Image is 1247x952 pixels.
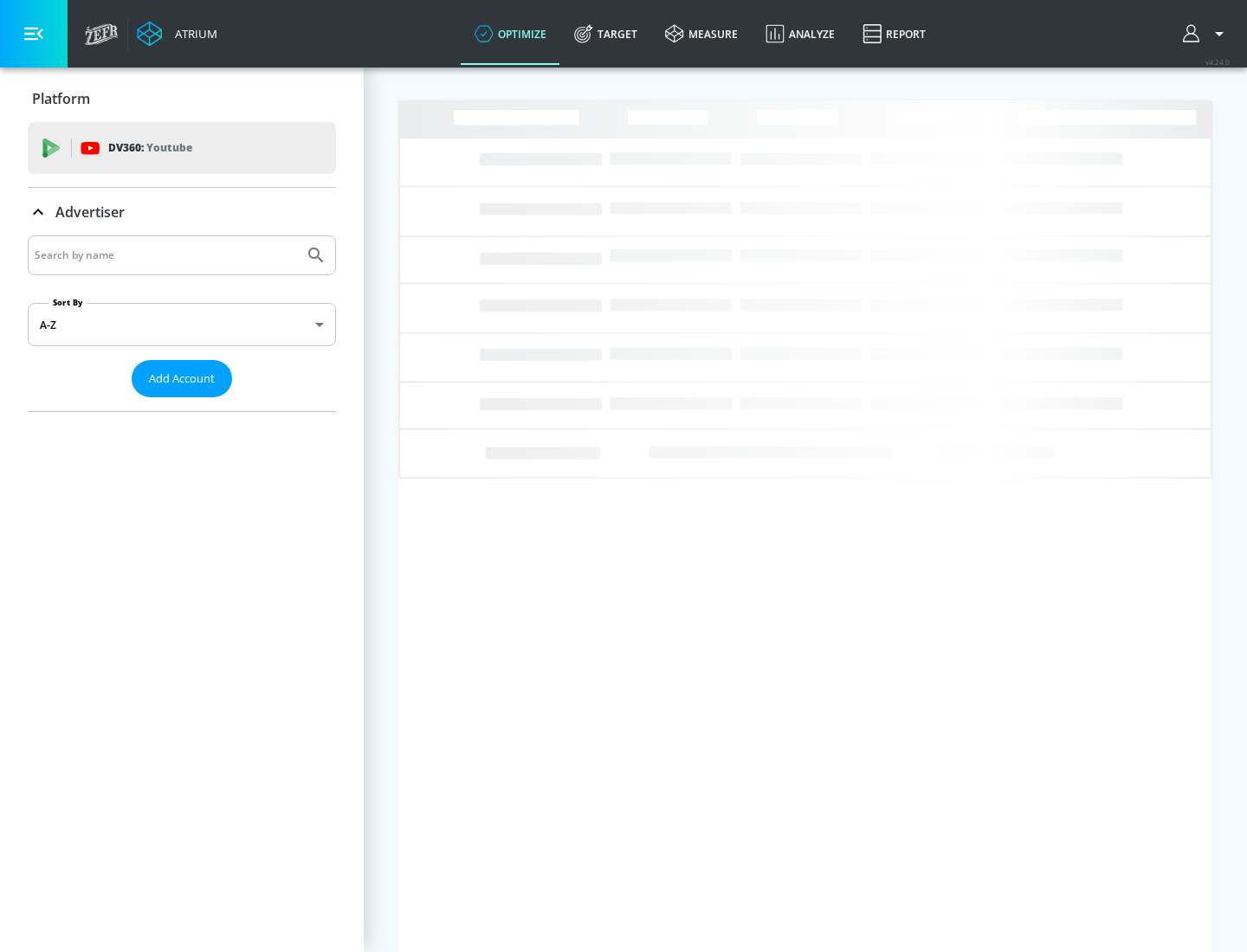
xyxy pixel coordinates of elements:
nav: list of Advertiser [28,397,336,411]
a: Target [560,3,651,65]
div: Platform [28,74,336,123]
span: Add Account [149,369,215,389]
span: v 4.24.0 [1205,57,1230,67]
input: Search by name [35,244,297,267]
div: DV360: Youtube [28,122,336,174]
a: measure [651,3,752,65]
div: Advertiser [28,235,336,411]
a: optimize [461,3,560,65]
button: Add Account [132,360,232,397]
a: Analyze [752,3,849,65]
label: Sort By [49,297,87,308]
div: Advertiser [28,188,336,236]
p: Advertiser [55,203,125,222]
p: Platform [32,89,90,108]
p: Youtube [146,138,192,157]
p: DV360: [108,138,192,158]
a: Report [849,3,940,65]
a: Atrium [137,21,217,47]
div: A-Z [28,303,336,346]
div: Atrium [168,26,217,42]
